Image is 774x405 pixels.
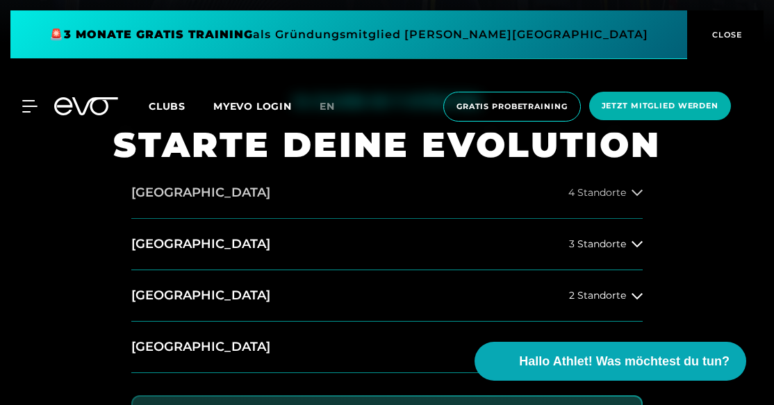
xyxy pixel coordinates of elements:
button: CLOSE [687,10,764,59]
span: Clubs [149,100,186,113]
button: [GEOGRAPHIC_DATA]2 Standorte [131,322,643,373]
h2: [GEOGRAPHIC_DATA] [131,235,270,253]
span: Gratis Probetraining [456,101,568,113]
a: en [320,99,352,115]
button: [GEOGRAPHIC_DATA]3 Standorte [131,219,643,270]
span: Hallo Athlet! Was möchtest du tun? [519,352,730,371]
a: Clubs [149,99,213,113]
a: Jetzt Mitglied werden [585,92,735,122]
a: MYEVO LOGIN [213,100,292,113]
button: Hallo Athlet! Was möchtest du tun? [475,342,746,381]
span: en [320,100,335,113]
span: 3 Standorte [569,239,626,249]
h2: [GEOGRAPHIC_DATA] [131,287,270,304]
h1: STARTE DEINE EVOLUTION [113,122,661,167]
span: 4 Standorte [568,188,626,198]
span: CLOSE [709,28,743,41]
span: Jetzt Mitglied werden [602,100,718,112]
h2: [GEOGRAPHIC_DATA] [131,338,270,356]
a: Gratis Probetraining [439,92,585,122]
button: [GEOGRAPHIC_DATA]2 Standorte [131,270,643,322]
h2: [GEOGRAPHIC_DATA] [131,184,270,201]
button: [GEOGRAPHIC_DATA]4 Standorte [131,167,643,219]
span: 2 Standorte [569,290,626,301]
